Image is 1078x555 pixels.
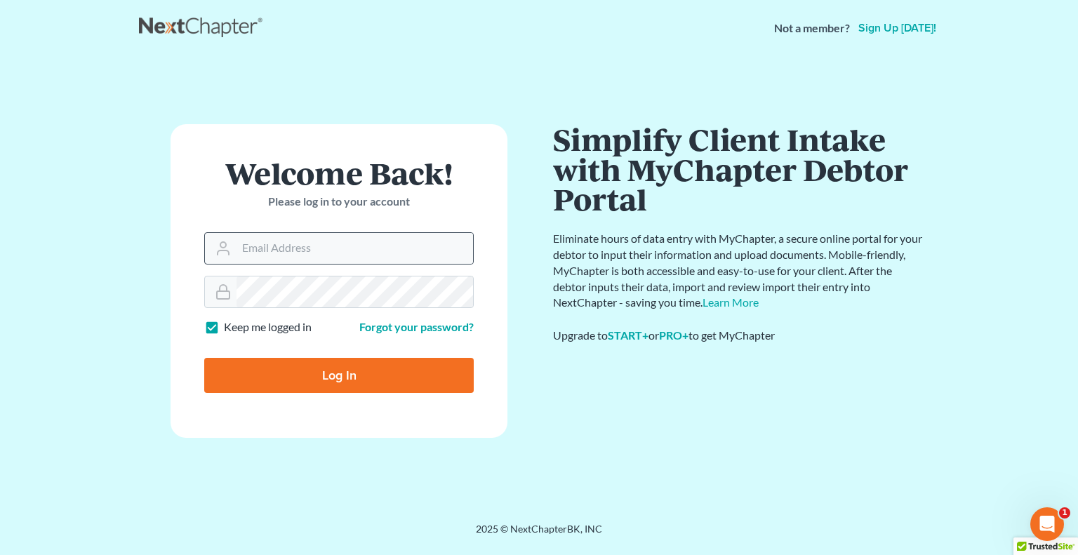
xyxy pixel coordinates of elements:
[659,328,688,342] a: PRO+
[237,233,473,264] input: Email Address
[1030,507,1064,541] iframe: Intercom live chat
[856,22,939,34] a: Sign up [DATE]!
[224,319,312,335] label: Keep me logged in
[608,328,648,342] a: START+
[774,20,850,36] strong: Not a member?
[204,358,474,393] input: Log In
[553,231,925,311] p: Eliminate hours of data entry with MyChapter, a secure online portal for your debtor to input the...
[204,194,474,210] p: Please log in to your account
[359,320,474,333] a: Forgot your password?
[139,522,939,547] div: 2025 © NextChapterBK, INC
[703,295,759,309] a: Learn More
[1059,507,1070,519] span: 1
[204,158,474,188] h1: Welcome Back!
[553,124,925,214] h1: Simplify Client Intake with MyChapter Debtor Portal
[553,328,925,344] div: Upgrade to or to get MyChapter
